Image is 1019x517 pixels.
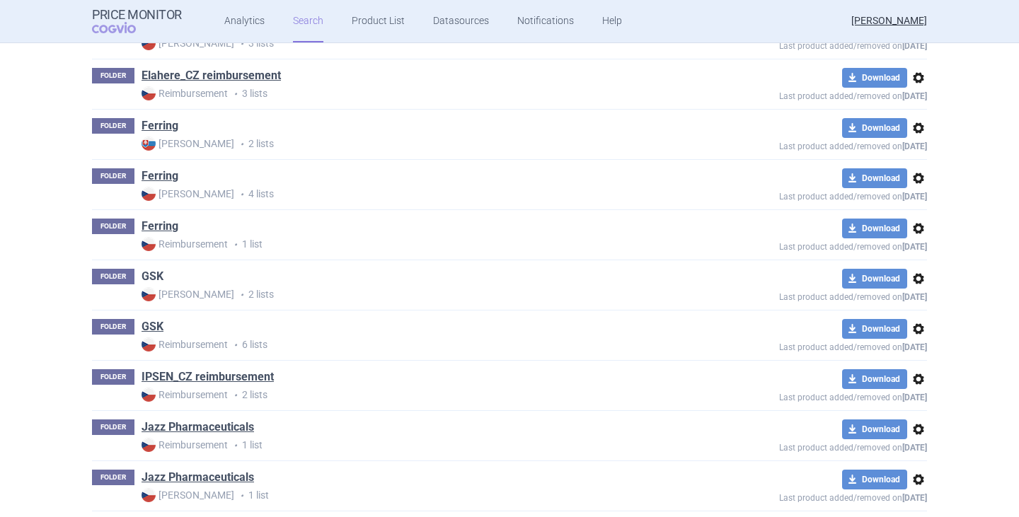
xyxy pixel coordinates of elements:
strong: Reimbursement [142,388,228,402]
button: Download [842,118,907,138]
img: SK [142,136,156,151]
p: Last product added/removed on [677,389,927,402]
h1: Elahere_CZ reimbursement [142,68,281,86]
a: GSK [142,269,163,284]
button: Download [842,168,907,188]
i: • [228,338,242,352]
strong: [PERSON_NAME] [142,36,234,50]
p: FOLDER [92,269,134,284]
p: 2 lists [142,388,677,402]
strong: Price Monitor [92,8,182,22]
p: FOLDER [92,419,134,435]
strong: [PERSON_NAME] [142,136,234,151]
h1: GSK [142,319,163,337]
strong: [DATE] [902,393,927,402]
button: Download [842,470,907,489]
img: CZ [142,438,156,452]
i: • [228,388,242,402]
p: 3 lists [142,36,677,51]
button: Download [842,419,907,439]
strong: Reimbursement [142,337,228,352]
img: CZ [142,237,156,251]
a: GSK [142,319,163,335]
p: 2 lists [142,136,677,151]
p: Last product added/removed on [677,439,927,453]
p: FOLDER [92,470,134,485]
p: Last product added/removed on [677,188,927,202]
p: Last product added/removed on [677,138,927,151]
h1: Ferring [142,219,178,237]
a: Ferring [142,168,178,184]
strong: Reimbursement [142,237,228,251]
strong: [PERSON_NAME] [142,287,234,301]
strong: [DATE] [902,141,927,151]
a: Jazz Pharmaceuticals [142,470,254,485]
i: • [228,438,242,453]
i: • [234,37,248,51]
strong: [PERSON_NAME] [142,187,234,201]
p: FOLDER [92,369,134,385]
strong: [DATE] [902,242,927,252]
strong: [DATE] [902,41,927,51]
strong: [DATE] [902,192,927,202]
i: • [234,288,248,302]
p: FOLDER [92,168,134,184]
a: Elahere_CZ reimbursement [142,68,281,83]
img: CZ [142,488,156,502]
strong: [DATE] [902,292,927,302]
strong: Reimbursement [142,438,228,452]
p: Last product added/removed on [677,339,927,352]
strong: Reimbursement [142,86,228,100]
p: 3 lists [142,86,677,101]
button: Download [842,269,907,289]
strong: [DATE] [902,443,927,453]
img: CZ [142,36,156,50]
strong: [DATE] [902,91,927,101]
h1: Ferring [142,118,178,136]
a: IPSEN_CZ reimbursement [142,369,274,385]
p: FOLDER [92,118,134,134]
button: Download [842,219,907,238]
p: Last product added/removed on [677,289,927,302]
a: Jazz Pharmaceuticals [142,419,254,435]
p: 6 lists [142,337,677,352]
button: Download [842,319,907,339]
i: • [228,238,242,252]
h1: IPSEN_CZ reimbursement [142,369,274,388]
p: Last product added/removed on [677,88,927,101]
p: 4 lists [142,187,677,202]
p: 2 lists [142,287,677,302]
strong: [DATE] [902,493,927,503]
img: CZ [142,388,156,402]
h1: Jazz Pharmaceuticals [142,419,254,438]
p: Last product added/removed on [677,489,927,503]
i: • [234,187,248,202]
i: • [234,137,248,151]
p: FOLDER [92,68,134,83]
p: 1 list [142,438,677,453]
p: 1 list [142,488,677,503]
strong: [DATE] [902,342,927,352]
h1: GSK [142,269,163,287]
span: COGVIO [92,22,156,33]
a: Ferring [142,219,178,234]
button: Download [842,68,907,88]
a: Ferring [142,118,178,134]
p: FOLDER [92,319,134,335]
strong: [PERSON_NAME] [142,488,234,502]
h1: Jazz Pharmaceuticals [142,470,254,488]
i: • [234,489,248,503]
img: CZ [142,287,156,301]
a: Price MonitorCOGVIO [92,8,182,35]
button: Download [842,369,907,389]
p: FOLDER [92,219,134,234]
img: CZ [142,187,156,201]
img: CZ [142,337,156,352]
h1: Ferring [142,168,178,187]
p: 1 list [142,237,677,252]
p: Last product added/removed on [677,238,927,252]
p: Last product added/removed on [677,37,927,51]
img: CZ [142,86,156,100]
i: • [228,87,242,101]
